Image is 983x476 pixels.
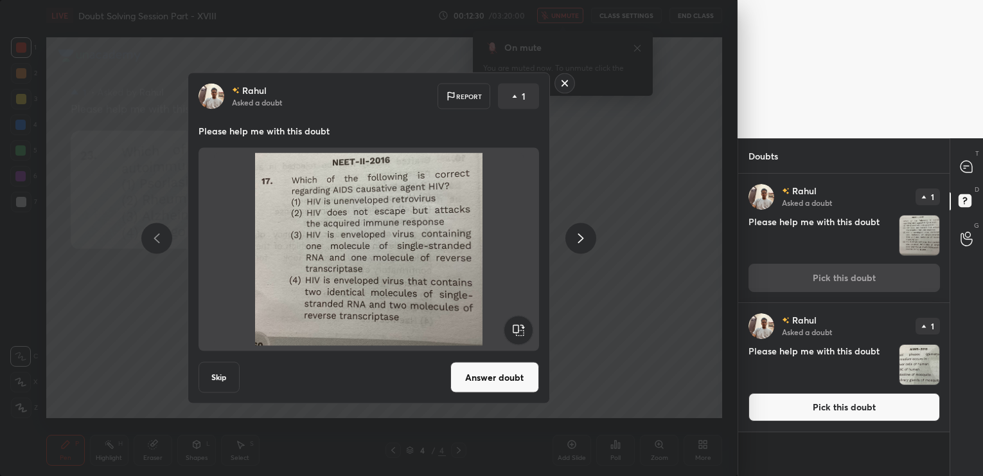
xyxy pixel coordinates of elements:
p: Asked a doubt [232,97,282,107]
img: 34eb2977afb44ff3bc74ee1bd4704199.jpg [748,184,774,210]
button: Answer doubt [450,362,539,393]
p: Asked a doubt [782,197,832,208]
p: Rahul [792,186,817,196]
p: 1 [931,322,934,330]
h4: Please help me with this doubt [748,215,894,256]
div: grid [738,174,950,476]
img: no-rating-badge.077c3623.svg [782,317,790,324]
p: 1 [931,193,934,201]
p: T [975,149,979,158]
p: Doubts [738,139,788,173]
h4: Please help me with this doubt [748,344,894,385]
div: Report [438,84,490,109]
button: Pick this doubt [748,393,940,421]
p: Rahul [792,315,817,325]
p: Asked a doubt [782,327,832,337]
p: 1 [522,90,526,103]
img: 1759379196LU0FOC.jpg [899,215,939,255]
img: 34eb2977afb44ff3bc74ee1bd4704199.jpg [748,313,774,339]
img: 17593791892BA0GE.jpg [899,345,939,385]
img: no-rating-badge.077c3623.svg [782,188,790,195]
p: D [975,185,979,194]
img: 1759379196LU0FOC.jpg [214,153,524,346]
p: G [974,221,979,230]
p: Rahul [242,86,267,96]
img: no-rating-badge.077c3623.svg [232,87,240,94]
button: Skip [199,362,240,393]
p: Please help me with this doubt [199,125,539,138]
img: 34eb2977afb44ff3bc74ee1bd4704199.jpg [199,84,224,109]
